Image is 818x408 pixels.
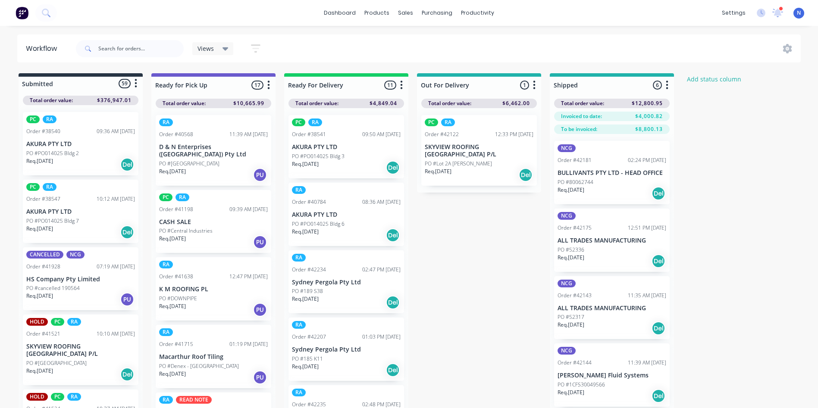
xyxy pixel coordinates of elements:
[159,218,268,226] p: CASH SALE
[425,143,533,158] p: SKYVIEW ROOFING [GEOGRAPHIC_DATA] P/L
[159,168,186,175] p: Req. [DATE]
[159,273,193,280] div: Order #41638
[558,313,584,321] p: PO #52317
[292,186,306,194] div: RA
[43,183,56,191] div: RA
[558,246,584,254] p: PO #52336
[292,266,326,274] div: Order #42234
[558,381,605,389] p: PO #1CFS30049566
[628,359,666,367] div: 11:39 AM [DATE]
[370,100,397,107] span: $4,849.04
[558,144,576,152] div: NCG
[558,321,584,329] p: Req. [DATE]
[229,340,268,348] div: 01:19 PM [DATE]
[652,254,665,268] div: Del
[558,212,576,220] div: NCG
[120,225,134,239] div: Del
[26,343,135,358] p: SKYVIEW ROOFING [GEOGRAPHIC_DATA] P/L
[159,143,268,158] p: D & N Enterprises ([GEOGRAPHIC_DATA]) Pty Ltd
[561,112,602,120] span: Invoiced to date:
[26,115,40,123] div: PC
[683,73,746,85] button: Add status column
[554,276,670,339] div: NCGOrder #4214311:35 AM [DATE]ALL TRADES MANUFACTURINGPO #52317Req.[DATE]Del
[362,131,401,138] div: 09:50 AM [DATE]
[428,100,471,107] span: Total order value:
[197,44,214,53] span: Views
[176,396,212,404] div: READ NOTE
[120,293,134,306] div: PU
[159,118,173,126] div: RA
[360,6,394,19] div: products
[26,140,135,148] p: AKURA PTY LTD
[288,183,404,246] div: RAOrder #4078408:36 AM [DATE]AKURA PTY LTDPO #PO014025 Bldg 6Req.[DATE]Del
[229,273,268,280] div: 12:47 PM [DATE]
[292,131,326,138] div: Order #38541
[457,6,498,19] div: productivity
[159,302,186,310] p: Req. [DATE]
[292,287,323,295] p: PO #189 S38
[26,195,60,203] div: Order #38547
[292,153,345,160] p: PO #PO014025 Bldg 3
[97,195,135,203] div: 10:12 AM [DATE]
[288,115,404,178] div: PCRAOrder #3854109:50 AM [DATE]AKURA PTY LTDPO #PO014025 Bldg 3Req.[DATE]Del
[292,228,319,236] p: Req. [DATE]
[292,143,401,151] p: AKURA PTY LTD
[159,193,172,201] div: PC
[797,9,801,17] span: N
[558,280,576,287] div: NCG
[43,115,56,123] div: RA
[26,367,53,375] p: Req. [DATE]
[159,370,186,378] p: Req. [DATE]
[26,44,61,54] div: Workflow
[229,131,268,138] div: 11:39 AM [DATE]
[51,318,64,326] div: PC
[292,321,306,329] div: RA
[386,161,400,174] div: Del
[635,125,663,133] span: $8,800.13
[558,389,584,396] p: Req. [DATE]
[26,149,79,157] p: PO #PO014025 Bldg 2
[67,318,81,326] div: RA
[51,393,64,401] div: PC
[558,186,584,194] p: Req. [DATE]
[394,6,417,19] div: sales
[159,131,193,138] div: Order #40568
[628,224,666,232] div: 12:51 PM [DATE]
[308,118,322,126] div: RA
[554,141,670,204] div: NCGOrder #4218102:24 PM [DATE]BULLIVANTS PTY LTD - HEAD OFFICEPO #80062744Req.[DATE]Del
[229,206,268,213] div: 09:39 AM [DATE]
[292,295,319,303] p: Req. [DATE]
[554,343,670,407] div: NCGOrder #4214411:39 AM [DATE][PERSON_NAME] Fluid SystemsPO #1CFS30049566Req.[DATE]Del
[26,318,48,326] div: HOLD
[26,263,60,271] div: Order #41928
[159,235,186,243] p: Req. [DATE]
[632,100,663,107] span: $12,800.95
[23,315,138,385] div: HOLDPCRAOrder #4152110:10 AM [DATE]SKYVIEW ROOFING [GEOGRAPHIC_DATA] P/LPO #[GEOGRAPHIC_DATA]Req....
[98,40,184,57] input: Search for orders...
[292,355,323,363] p: PO #185 K11
[156,325,271,388] div: RAOrder #4171501:19 PM [DATE]Macarthur Roof TilingPO #Denex - [GEOGRAPHIC_DATA]Req.[DATE]PU
[159,295,197,302] p: PO #DOWNPIPE
[425,168,451,175] p: Req. [DATE]
[159,340,193,348] div: Order #41715
[23,180,138,243] div: PCRAOrder #3854710:12 AM [DATE]AKURA PTY LTDPO #PO014025 Bldg 7Req.[DATE]Del
[26,359,87,367] p: PO #[GEOGRAPHIC_DATA]
[628,156,666,164] div: 02:24 PM [DATE]
[558,224,592,232] div: Order #42175
[26,393,48,401] div: HOLD
[295,100,338,107] span: Total order value:
[558,254,584,262] p: Req. [DATE]
[30,97,73,104] span: Total order value:
[718,6,750,19] div: settings
[425,118,438,126] div: PC
[495,131,533,138] div: 12:33 PM [DATE]
[26,330,60,338] div: Order #41521
[26,217,79,225] p: PO #PO014025 Bldg 7
[362,198,401,206] div: 08:36 AM [DATE]
[26,292,53,300] p: Req. [DATE]
[554,209,670,272] div: NCGOrder #4217512:51 PM [DATE]ALL TRADES MANUFACTURINGPO #52336Req.[DATE]Del
[502,100,530,107] span: $6,462.00
[292,220,345,228] p: PO #PO014025 Bldg 6
[159,353,268,361] p: Macarthur Roof Tiling
[652,187,665,200] div: Del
